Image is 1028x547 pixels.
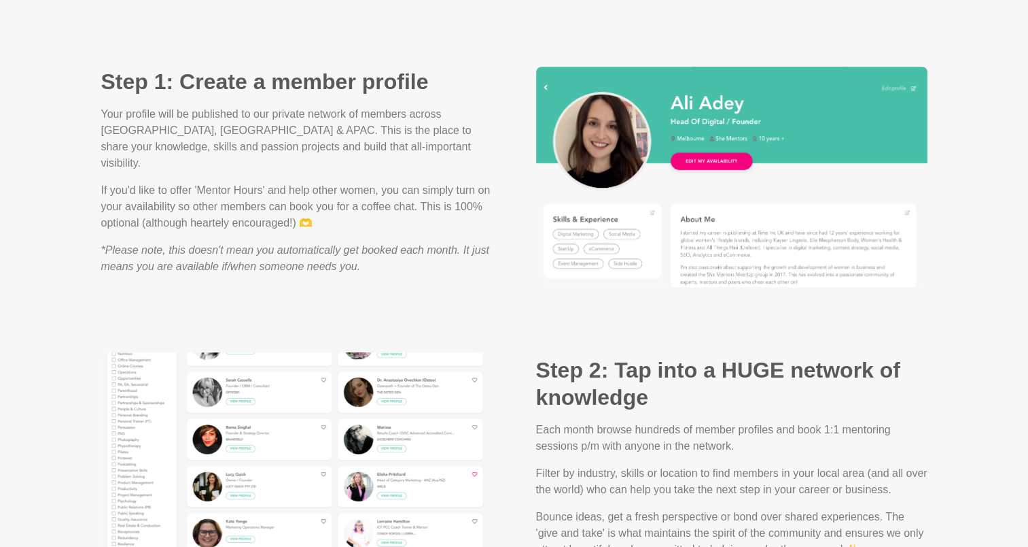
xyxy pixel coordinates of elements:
[101,244,489,272] em: *Please note, this doesn't mean you automatically get booked each month. It just means you are av...
[536,422,927,454] p: Each month browse hundreds of member profiles and book 1:1 mentoring sessions p/m with anyone in ...
[101,182,493,231] p: If you'd like to offer 'Mentor Hours' and help other women, you can simply turn on your availabil...
[536,357,927,411] h2: Step 2: Tap into a HUGE network of knowledge
[101,106,493,171] p: Your profile will be published to our private network of members across [GEOGRAPHIC_DATA], [GEOGR...
[536,465,927,498] p: Filter by industry, skills or location to find members in your local area (and all over the world...
[536,67,927,287] img: Step 1: Create a member profile
[101,68,493,95] h2: Step 1: Create a member profile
